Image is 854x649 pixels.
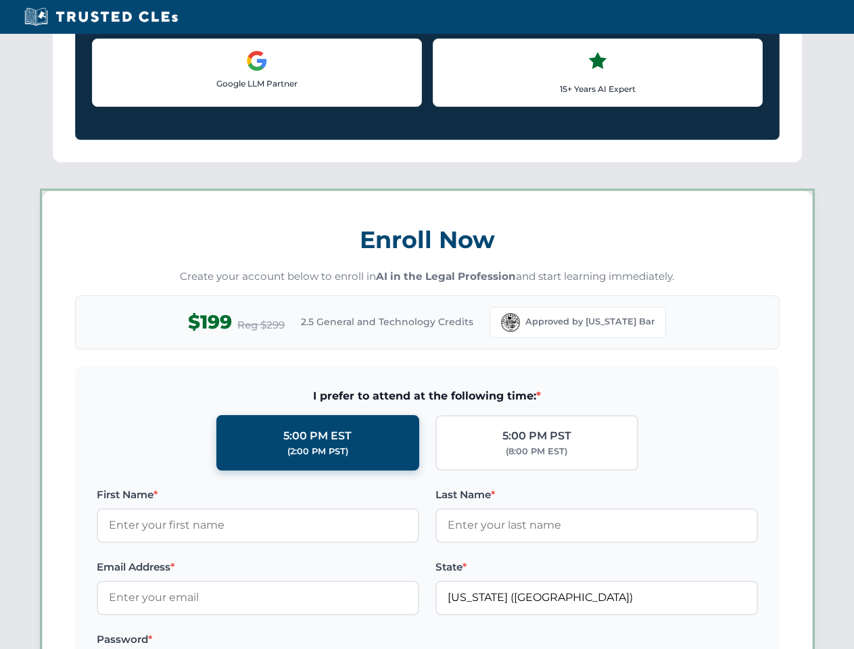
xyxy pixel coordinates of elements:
span: I prefer to attend at the following time: [97,387,758,405]
div: (2:00 PM PST) [287,445,348,458]
img: Trusted CLEs [20,7,182,27]
input: Florida (FL) [435,581,758,615]
img: Google [246,50,268,72]
label: Email Address [97,559,419,575]
p: Google LLM Partner [103,77,410,90]
h3: Enroll Now [75,218,780,261]
span: Reg $299 [237,317,285,333]
div: 5:00 PM EST [283,427,352,445]
span: 2.5 General and Technology Credits [301,314,473,329]
input: Enter your last name [435,508,758,542]
span: $199 [188,307,232,337]
div: 5:00 PM PST [502,427,571,445]
img: Florida Bar [501,313,520,332]
input: Enter your email [97,581,419,615]
input: Enter your first name [97,508,419,542]
label: Last Name [435,487,758,503]
label: State [435,559,758,575]
p: 15+ Years AI Expert [444,82,751,95]
div: (8:00 PM EST) [506,445,567,458]
p: Create your account below to enroll in and start learning immediately. [75,269,780,285]
label: Password [97,631,419,648]
span: Approved by [US_STATE] Bar [525,315,655,329]
label: First Name [97,487,419,503]
strong: AI in the Legal Profession [376,270,516,283]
